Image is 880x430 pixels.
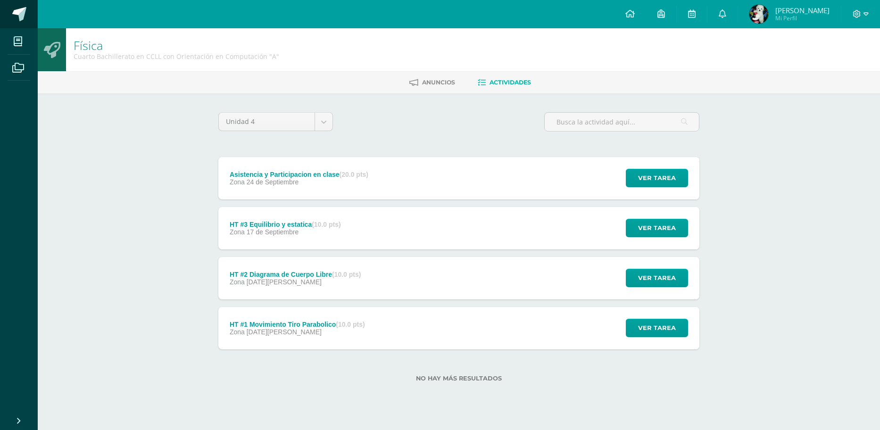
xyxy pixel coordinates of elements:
[230,221,341,228] div: HT #3 Equilibrio y estatica
[626,269,688,287] button: Ver tarea
[626,319,688,337] button: Ver tarea
[247,228,299,236] span: 17 de Septiembre
[626,219,688,237] button: Ver tarea
[230,328,245,336] span: Zona
[247,178,299,186] span: 24 de Septiembre
[312,221,340,228] strong: (10.0 pts)
[409,75,455,90] a: Anuncios
[336,321,365,328] strong: (10.0 pts)
[775,14,830,22] span: Mi Perfil
[638,169,676,187] span: Ver tarea
[74,37,103,53] a: Física
[340,171,368,178] strong: (20.0 pts)
[219,113,332,131] a: Unidad 4
[247,328,322,336] span: [DATE][PERSON_NAME]
[749,5,768,24] img: 70015ccc4c082194efa4aa3ae2a158a9.png
[230,178,245,186] span: Zona
[230,278,245,286] span: Zona
[230,321,365,328] div: HT #1 Movimiento Tiro Parabolico
[230,271,361,278] div: HT #2 Diagrama de Cuerpo Libre
[638,319,676,337] span: Ver tarea
[226,113,307,131] span: Unidad 4
[218,375,699,382] label: No hay más resultados
[490,79,531,86] span: Actividades
[74,52,279,61] div: Cuarto Bachillerato en CCLL con Orientación en Computación 'A'
[247,278,322,286] span: [DATE][PERSON_NAME]
[74,39,279,52] h1: Física
[230,171,368,178] div: Asistencia y Participacion en clase
[626,169,688,187] button: Ver tarea
[422,79,455,86] span: Anuncios
[638,219,676,237] span: Ver tarea
[332,271,361,278] strong: (10.0 pts)
[230,228,245,236] span: Zona
[478,75,531,90] a: Actividades
[775,6,830,15] span: [PERSON_NAME]
[638,269,676,287] span: Ver tarea
[545,113,699,131] input: Busca la actividad aquí...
